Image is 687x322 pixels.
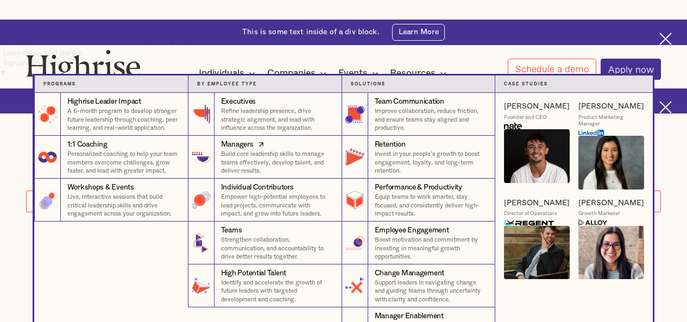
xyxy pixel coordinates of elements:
[342,179,495,222] a: Performance & ProductivityEquip teams to work smarter, stay focused, and consistently deliver hig...
[221,150,333,175] p: Build core leadership skills to manage teams effectively, develop talent, and deliver results.
[504,210,557,217] div: Director of Operations
[221,107,333,132] p: Refine leadership presence, drive strategic alignment, and lead with influence across the organiz...
[375,97,444,107] div: Team Communication
[67,140,108,150] div: 1:1 Coaching
[390,67,450,80] div: Resources
[221,193,333,218] p: Empower high-potential employees to lead projects, communicate with impact, and grow into future ...
[242,27,380,37] div: This is some text inside of a div block.
[188,179,342,222] a: Individual ContributorsEmpower high-potential employees to lead projects, communicate with impact...
[342,222,495,264] a: Employee EngagementBoost motivation and commitment by investing in meaningful growth opportunities.
[375,182,462,193] div: Performance & Productivity
[221,182,294,193] div: Individual Contributors
[267,67,330,80] div: Companies
[221,97,256,107] div: Executives
[34,93,188,136] a: Highrise Leader ImpactA 6-month program to develop stronger future leadership through coaching, p...
[375,225,449,236] div: Employee Engagement
[338,67,368,80] div: Events
[508,59,596,80] a: Schedule a demo
[342,93,495,136] a: Team CommunicationImprove collaboration, reduce friction, and ensure teams stay aligned and produ...
[375,193,487,218] p: Equip teams to work smarter, stay focused, and consistently deliver high-impact results.
[221,140,254,150] div: Managers
[338,67,382,80] div: Events
[67,107,180,132] p: A 6-month program to develop stronger future leadership through coaching, peer learning, and real...
[67,97,141,107] div: Highrise Leader Impact
[504,102,570,111] a: [PERSON_NAME]
[375,279,487,304] p: Support leaders in navigating change and guiding teams through uncertainty with clarity and confi...
[67,193,180,218] p: Live, interactive sessions that build critical leadership skills and drive engagement across your...
[601,59,661,80] a: Apply now
[392,24,445,41] a: Learn More
[578,102,644,111] a: [PERSON_NAME]
[342,264,495,307] a: Change ManagementSupport leaders in navigating change and guiding teams through uncertainty with ...
[504,82,548,86] strong: Case Studies
[188,136,342,179] a: ManagersBuild core leadership skills to manage teams effectively, develop talent, and deliver res...
[504,198,570,208] a: [PERSON_NAME]
[188,93,342,136] a: ExecutivesRefine leadership presence, drive strategic alignment, and lead with influence across t...
[199,67,244,80] div: Individuals
[188,264,342,307] a: High Potential TalentIdentify and accelerate the growth of future leaders with targeted developme...
[267,67,316,80] div: Companies
[34,136,188,179] a: 1:1 CoachingPersonalized coaching to help your team members overcome challenges, grow faster, and...
[197,82,257,86] strong: By Employee Type
[375,150,487,175] p: Invest in your people’s growth to boost engagement, loyalty, and long-term retention.
[375,311,444,321] div: Manager Enablement
[43,82,76,86] strong: Programs
[221,279,333,304] p: Identify and accelerate the growth of future leaders with targeted development and coaching.
[375,107,487,132] p: Improve collaboration, reduce friction, and ensure teams stay aligned and productive.
[342,136,495,179] a: RetentionInvest in your people’s growth to boost engagement, loyalty, and long-term retention.
[67,150,180,175] p: Personalized coaching to help your team members overcome challenges, grow faster, and lead with g...
[34,179,188,222] a: Workshops & EventsLive, interactive sessions that build critical leadership skills and drive enga...
[375,140,406,150] div: Retention
[188,222,342,264] a: TeamsStrengthen collaboration, communication, and accountability to drive better results together.
[578,114,644,128] div: Product Marketing Manager
[221,225,242,236] div: Teams
[351,82,386,86] strong: Solutions
[578,210,620,217] div: Growth Marketer
[375,236,487,261] p: Boost motivation and commitment by investing in meaningful growth opportunities.
[26,49,141,84] img: Highrise logo
[659,33,672,45] img: Cross icon
[221,268,286,279] div: High Potential Talent
[578,198,644,208] a: [PERSON_NAME]
[375,268,444,279] div: Change Management
[221,236,333,261] p: Strengthen collaboration, communication, and accountability to drive better results together.
[504,114,547,121] div: Founder and CEO
[390,67,436,80] div: Resources
[67,182,134,193] div: Workshops & Events
[199,67,259,80] div: Individuals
